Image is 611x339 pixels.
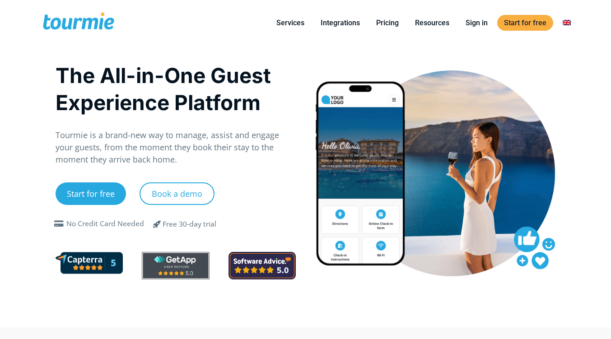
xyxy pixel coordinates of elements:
a: Start for free [56,182,126,205]
p: Tourmie is a brand-new way to manage, assist and engage your guests, from the moment they book th... [56,129,296,166]
a: Integrations [314,17,367,28]
div: No Credit Card Needed [66,218,144,229]
a: Book a demo [140,182,215,205]
span:  [146,218,168,229]
h1: The All-in-One Guest Experience Platform [56,62,296,116]
a: Start for free [497,15,553,31]
a: Services [270,17,311,28]
span:  [52,220,66,228]
div: Free 30-day trial [163,219,216,230]
a: Resources [408,17,456,28]
a: Sign in [459,17,494,28]
a: Pricing [369,17,406,28]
